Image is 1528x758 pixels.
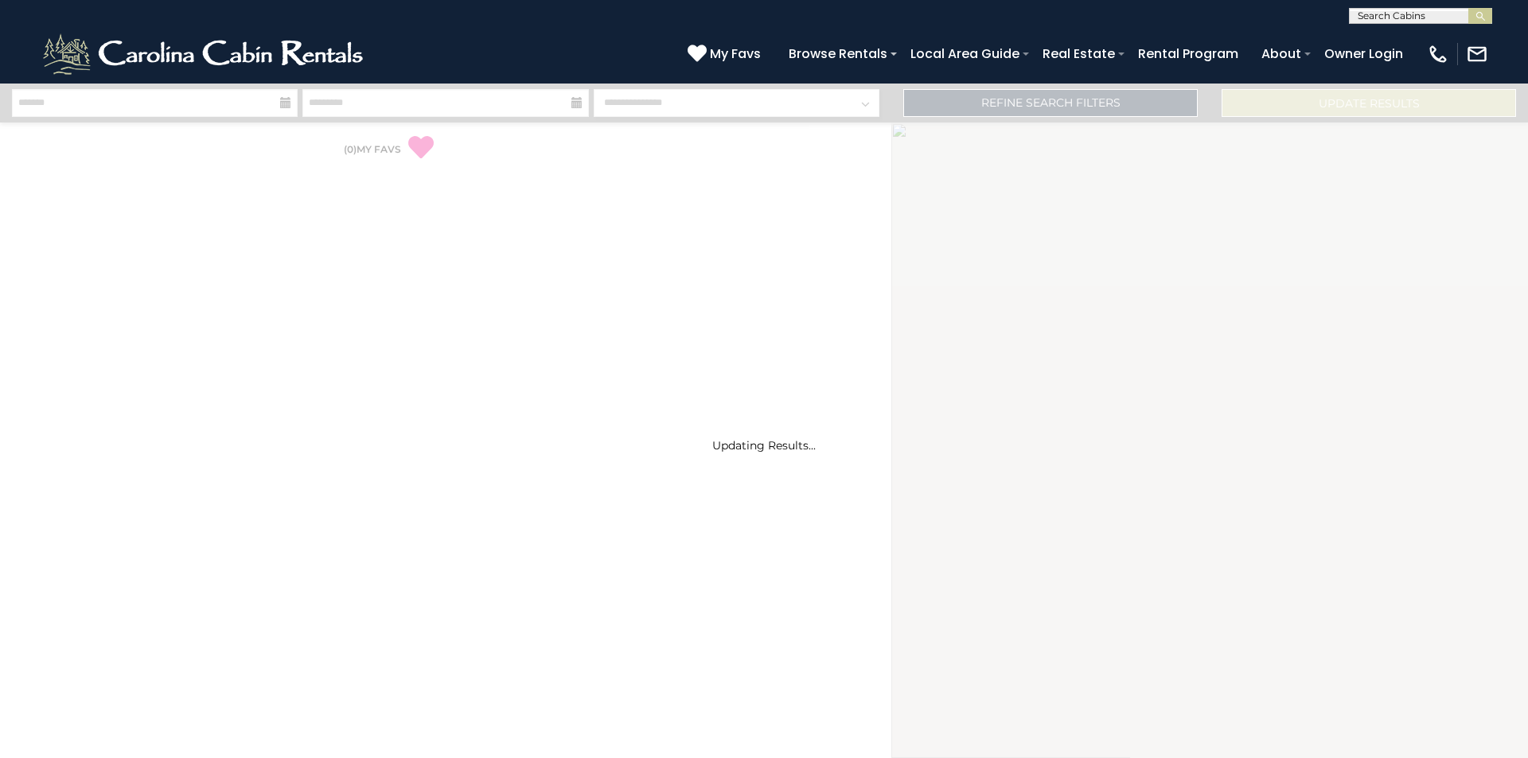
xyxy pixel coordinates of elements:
img: phone-regular-white.png [1427,43,1449,65]
a: About [1253,40,1309,68]
a: Browse Rentals [781,40,895,68]
img: mail-regular-white.png [1466,43,1488,65]
a: My Favs [688,44,765,64]
a: Rental Program [1130,40,1246,68]
a: Real Estate [1035,40,1123,68]
span: My Favs [710,44,761,64]
a: Owner Login [1316,40,1411,68]
a: Local Area Guide [902,40,1027,68]
img: White-1-2.png [40,30,370,78]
